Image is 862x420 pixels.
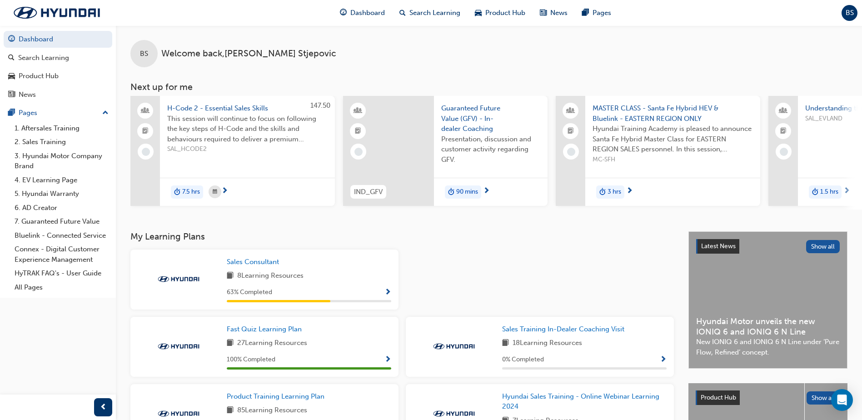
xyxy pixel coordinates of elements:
[343,96,548,206] a: IND_GFVGuaranteed Future Value (GFV) - In-dealer CoachingPresentation, discussion and customer ac...
[429,409,479,418] img: Trak
[4,105,112,121] button: Pages
[8,109,15,117] span: pages-icon
[843,187,850,195] span: next-icon
[19,90,36,100] div: News
[237,405,307,416] span: 85 Learning Resources
[599,186,606,198] span: duration-icon
[333,4,392,22] a: guage-iconDashboard
[11,149,112,173] a: 3. Hyundai Motor Company Brand
[174,186,180,198] span: duration-icon
[5,3,109,22] img: Trak
[384,356,391,364] span: Show Progress
[696,390,840,405] a: Product HubShow all
[154,409,204,418] img: Trak
[11,215,112,229] a: 7. Guaranteed Future Value
[11,135,112,149] a: 2. Sales Training
[502,392,659,411] span: Hyundai Sales Training - Online Webinar Learning 2024
[130,231,674,242] h3: My Learning Plans
[701,242,736,250] span: Latest News
[142,125,149,137] span: booktick-icon
[100,402,107,413] span: prev-icon
[354,187,383,197] span: IND_GFV
[11,242,112,266] a: Connex - Digital Customer Experience Management
[701,394,736,401] span: Product Hub
[227,325,302,333] span: Fast Quiz Learning Plan
[19,71,59,81] div: Product Hub
[384,354,391,365] button: Show Progress
[11,201,112,215] a: 6. AD Creator
[831,389,853,411] div: Open Intercom Messenger
[237,338,307,349] span: 27 Learning Resources
[441,103,540,134] span: Guaranteed Future Value (GFV) - In-dealer Coaching
[310,101,330,110] span: 147.50
[568,105,574,117] span: people-icon
[227,355,275,365] span: 100 % Completed
[696,316,840,337] span: Hyundai Motor unveils the new IONIQ 6 and IONIQ 6 N Line
[140,49,148,59] span: BS
[227,270,234,282] span: book-icon
[8,72,15,80] span: car-icon
[227,257,283,267] a: Sales Consultant
[227,392,324,400] span: Product Training Learning Plan
[227,391,328,402] a: Product Training Learning Plan
[626,187,633,195] span: next-icon
[448,186,454,198] span: duration-icon
[142,105,149,117] span: people-icon
[502,391,667,412] a: Hyundai Sales Training - Online Webinar Learning 2024
[340,7,347,19] span: guage-icon
[806,240,840,253] button: Show all
[227,287,272,298] span: 63 % Completed
[485,8,525,18] span: Product Hub
[780,125,787,137] span: booktick-icon
[593,103,753,124] span: MASTER CLASS - Santa Fe Hybrid HEV & Bluelink - EASTERN REGION ONLY
[4,86,112,103] a: News
[11,266,112,280] a: HyTRAK FAQ's - User Guide
[780,148,788,156] span: learningRecordVerb_NONE-icon
[4,50,112,66] a: Search Learning
[812,186,818,198] span: duration-icon
[567,148,575,156] span: learningRecordVerb_NONE-icon
[842,5,857,21] button: BS
[102,107,109,119] span: up-icon
[8,35,15,44] span: guage-icon
[568,125,574,137] span: booktick-icon
[483,187,490,195] span: next-icon
[354,148,363,156] span: learningRecordVerb_NONE-icon
[19,108,37,118] div: Pages
[409,8,460,18] span: Search Learning
[11,280,112,295] a: All Pages
[533,4,575,22] a: news-iconNews
[167,144,328,155] span: SAL_HCODE2
[502,325,624,333] span: Sales Training In-Dealer Coaching Visit
[154,275,204,284] img: Trak
[550,8,568,18] span: News
[502,338,509,349] span: book-icon
[350,8,385,18] span: Dashboard
[384,289,391,297] span: Show Progress
[593,155,753,165] span: MC-SFH
[846,8,854,18] span: BS
[116,82,862,92] h3: Next up for me
[575,4,618,22] a: pages-iconPages
[820,187,838,197] span: 1.5 hrs
[696,337,840,357] span: New IONIQ 6 and IONIQ 6 N Line under ‘Pure Flow, Refined’ concept.
[213,186,217,198] span: calendar-icon
[660,356,667,364] span: Show Progress
[399,7,406,19] span: search-icon
[593,124,753,155] span: Hyundai Training Academy is pleased to announce Santa Fe Hybrid Master Class for EASTERN REGION S...
[182,187,200,197] span: 7.5 hrs
[468,4,533,22] a: car-iconProduct Hub
[11,229,112,243] a: Bluelink - Connected Service
[807,391,841,405] button: Show all
[237,270,304,282] span: 8 Learning Resources
[130,96,335,206] a: 147.50H-Code 2 - Essential Sales SkillsThis session will continue to focus on following the key s...
[780,105,787,117] span: people-icon
[556,96,760,206] a: MASTER CLASS - Santa Fe Hybrid HEV & Bluelink - EASTERN REGION ONLYHyundai Training Academy is pl...
[608,187,621,197] span: 3 hrs
[582,7,589,19] span: pages-icon
[696,239,840,254] a: Latest NewsShow all
[441,134,540,165] span: Presentation, discussion and customer activity regarding GFV.
[355,125,361,137] span: booktick-icon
